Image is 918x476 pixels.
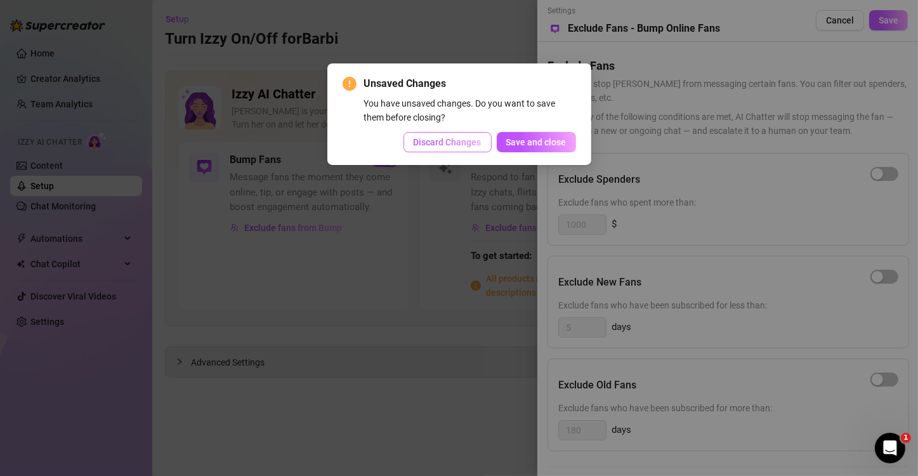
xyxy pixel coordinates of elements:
span: 1 [901,433,911,443]
span: Discard Changes [414,137,482,147]
span: Save and close [506,137,567,147]
button: Discard Changes [403,132,492,152]
button: Save and close [497,132,576,152]
div: You have unsaved changes. Do you want to save them before closing? [364,96,576,124]
iframe: Intercom live chat [875,433,905,463]
span: exclamation-circle [343,77,357,91]
span: Unsaved Changes [364,76,576,91]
